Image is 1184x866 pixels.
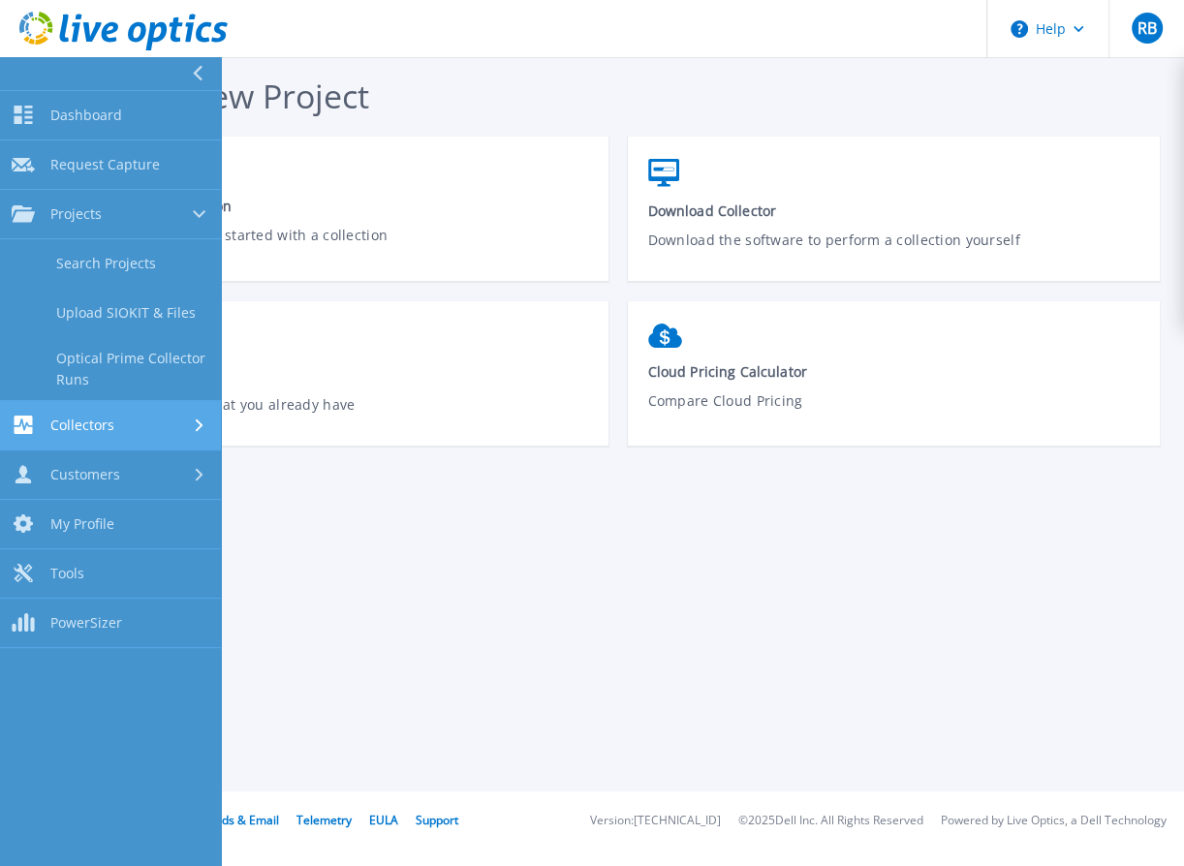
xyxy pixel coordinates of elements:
a: Upload FilesUpload a SIOKIT that you already have [76,314,608,452]
span: Download Collector [648,201,1141,220]
a: Ads & Email [214,812,279,828]
p: Download the software to perform a collection yourself [648,230,1141,274]
span: Start a New Project [76,74,369,118]
span: Request Capture [50,156,160,173]
span: Customers [50,466,120,483]
p: Compare Cloud Pricing [648,390,1141,435]
li: Version: [TECHNICAL_ID] [590,815,721,827]
a: Request a CollectionGet your customer started with a collection [76,149,608,283]
li: © 2025 Dell Inc. All Rights Reserved [738,815,923,827]
span: My Profile [50,515,114,533]
a: Support [416,812,458,828]
span: Projects [50,205,102,223]
li: Powered by Live Optics, a Dell Technology [941,815,1167,827]
span: Cloud Pricing Calculator [648,362,1141,381]
p: Get your customer started with a collection [96,225,589,269]
a: EULA [369,812,398,828]
span: Collectors [50,417,114,434]
p: Upload a SIOKIT that you already have [96,394,589,439]
span: RB [1137,20,1156,36]
a: Cloud Pricing CalculatorCompare Cloud Pricing [628,314,1161,449]
a: Telemetry [296,812,352,828]
span: Upload Files [96,366,589,385]
span: Dashboard [50,107,122,124]
span: Request a Collection [96,197,589,215]
span: Tools [50,565,84,582]
a: Download CollectorDownload the software to perform a collection yourself [628,149,1161,288]
span: PowerSizer [50,614,122,632]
